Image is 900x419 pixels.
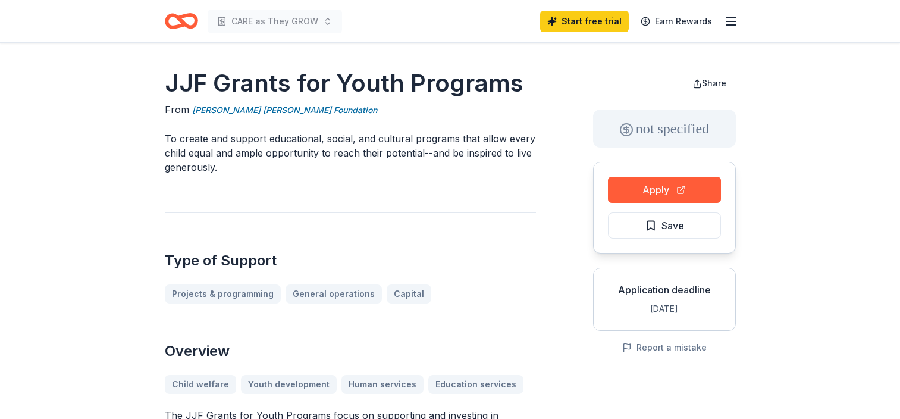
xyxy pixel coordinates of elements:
[387,284,431,304] a: Capital
[286,284,382,304] a: General operations
[622,340,707,355] button: Report a mistake
[165,102,536,117] div: From
[634,11,719,32] a: Earn Rewards
[608,177,721,203] button: Apply
[540,11,629,32] a: Start free trial
[661,218,684,233] span: Save
[165,251,536,270] h2: Type of Support
[593,110,736,148] div: not specified
[165,342,536,361] h2: Overview
[683,71,736,95] button: Share
[165,67,536,100] h1: JJF Grants for Youth Programs
[165,7,198,35] a: Home
[231,14,318,29] span: CARE as They GROW
[603,283,726,297] div: Application deadline
[208,10,342,33] button: CARE as They GROW
[165,284,281,304] a: Projects & programming
[192,103,377,117] a: [PERSON_NAME] [PERSON_NAME] Foundation
[165,132,536,174] p: To create and support educational, social, and cultural programs that allow every child equal and...
[702,78,726,88] span: Share
[603,302,726,316] div: [DATE]
[608,212,721,239] button: Save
